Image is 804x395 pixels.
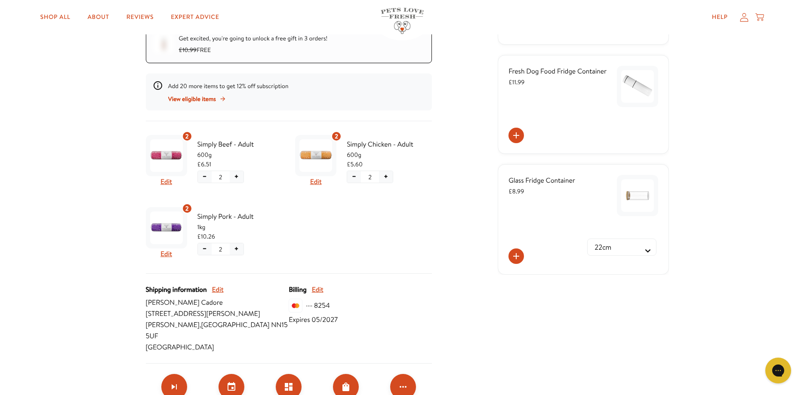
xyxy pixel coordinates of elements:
div: Subscription product: Simply Beef - Adult [146,132,283,191]
img: Glass Fridge Container [621,179,654,212]
img: Fresh Dog Food Fridge Container [621,70,654,103]
div: Subscription product: Simply Chicken - Adult [295,132,432,191]
img: Pets Love Fresh [381,8,424,34]
span: Simply Pork - Adult [197,211,283,222]
span: Simply Chicken - Adult [347,139,432,150]
span: 2 [185,132,189,141]
button: Decrease quantity [347,171,361,183]
button: Edit [310,176,322,187]
div: 2 units of item: Simply Pork - Adult [182,203,192,214]
span: Fresh Dog Food Fridge Container [508,67,607,76]
button: Increase quantity [230,171,243,183]
span: 600g [197,150,283,159]
div: 2 units of item: Simply Beef - Adult [182,131,192,141]
img: Simply Chicken - Adult [299,139,332,172]
button: Edit [160,176,172,187]
button: Increase quantity [230,243,243,255]
a: Expert Advice [164,9,226,26]
span: 2 [185,204,189,213]
div: 2 units of item: Simply Chicken - Adult [331,131,342,141]
span: Glass Fridge Container [508,176,575,185]
span: £5.60 [347,159,363,169]
s: £10.99 [179,46,197,54]
span: Add 20 more items to get 12% off subscription [168,82,289,90]
span: View eligible items [168,94,216,104]
span: [GEOGRAPHIC_DATA] [146,342,289,353]
span: [STREET_ADDRESS][PERSON_NAME] [146,308,289,319]
span: [PERSON_NAME] Cadore [146,297,289,308]
span: £11.99 [508,78,524,86]
button: Decrease quantity [198,171,212,183]
button: Edit [212,284,224,295]
button: Edit [160,248,172,260]
span: 2 [335,132,338,141]
span: 1kg [197,222,283,232]
span: 2 [219,245,222,254]
span: £6.51 [197,159,212,169]
a: Shop All [33,9,77,26]
a: About [81,9,116,26]
button: Edit [312,284,323,295]
button: Increase quantity [379,171,393,183]
span: Simply Beef - Adult [197,139,283,150]
img: Simply Pork - Adult [150,211,183,244]
span: ···· 8254 [306,300,330,311]
span: £10.26 [197,232,215,241]
span: Shipping information [146,284,207,295]
img: Simply Beef - Adult [150,139,183,172]
img: svg%3E [289,299,302,312]
button: Decrease quantity [198,243,212,255]
span: 2 [368,172,372,182]
span: £8.99 [508,187,524,196]
span: 2 [219,172,222,182]
div: Subscription product: Simply Pork - Adult [146,204,283,263]
iframe: Gorgias live chat messenger [761,355,795,386]
span: 600g [347,150,432,159]
a: Reviews [120,9,160,26]
span: [PERSON_NAME] , [GEOGRAPHIC_DATA] NN15 5UF [146,319,289,342]
a: Help [705,9,735,26]
span: Billing [289,284,306,295]
span: Expires 05/2027 [289,314,338,325]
